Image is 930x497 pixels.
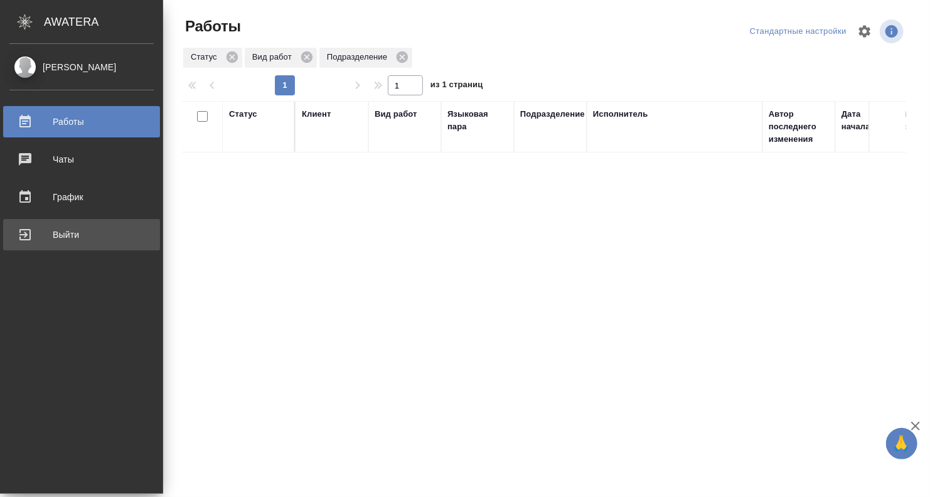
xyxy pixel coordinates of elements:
div: AWATERA [44,9,163,35]
a: Чаты [3,144,160,175]
div: Автор последнего изменения [769,108,829,146]
div: Вид работ [245,48,317,68]
a: Выйти [3,219,160,250]
p: Статус [191,51,222,63]
span: Работы [182,16,241,36]
div: Чаты [9,150,154,169]
button: 🙏 [886,428,917,459]
div: Подразделение [520,108,585,120]
span: Настроить таблицу [850,16,880,46]
div: График [9,188,154,206]
div: Дата начала [842,108,879,133]
div: [PERSON_NAME] [9,60,154,74]
div: Клиент [302,108,331,120]
span: Посмотреть информацию [880,19,906,43]
a: Работы [3,106,160,137]
p: Вид работ [252,51,296,63]
div: Выйти [9,225,154,244]
div: Вид работ [375,108,417,120]
div: Языковая пара [447,108,508,133]
span: 🙏 [891,430,912,457]
div: split button [747,22,850,41]
p: Подразделение [327,51,392,63]
span: из 1 страниц [430,77,483,95]
div: Работы [9,112,154,131]
div: Статус [229,108,257,120]
a: График [3,181,160,213]
div: Статус [183,48,242,68]
div: Подразделение [319,48,412,68]
div: Исполнитель [593,108,648,120]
